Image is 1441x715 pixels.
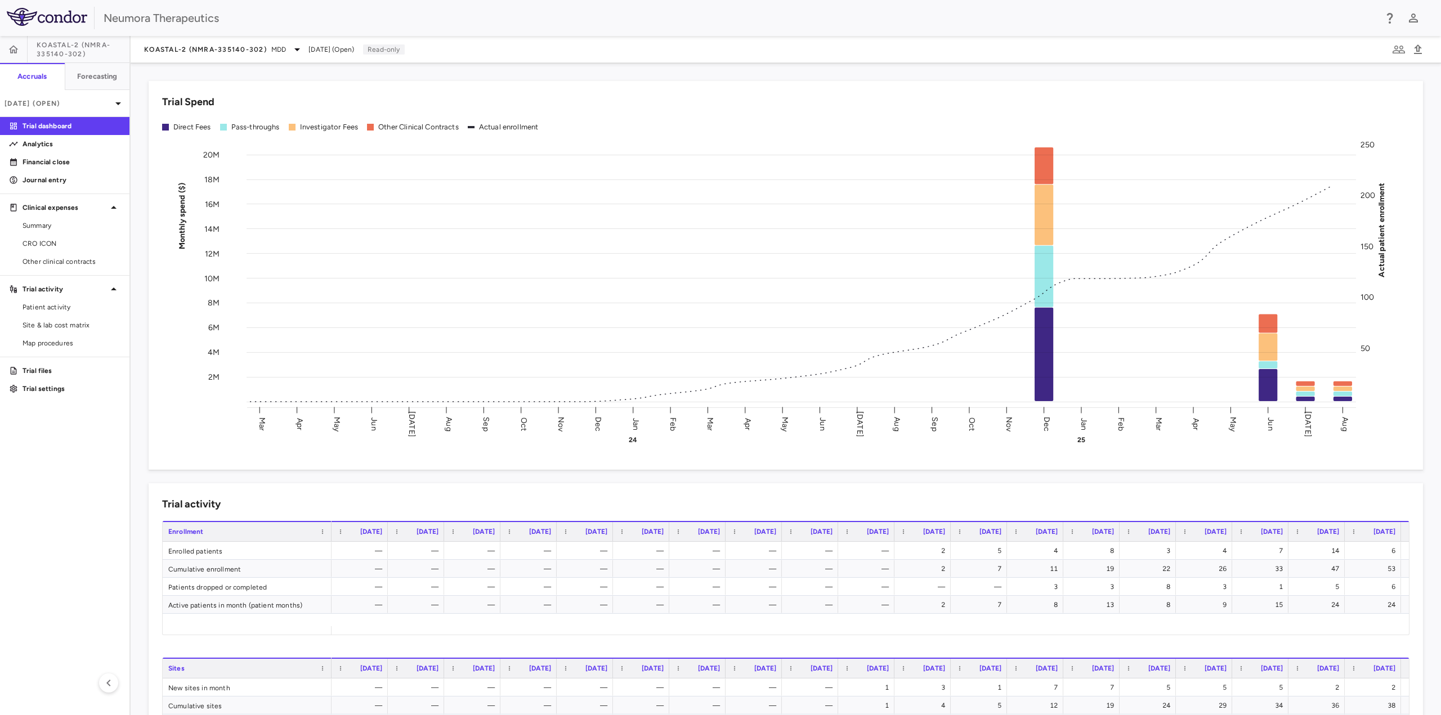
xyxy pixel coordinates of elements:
div: — [342,696,382,714]
div: — [792,542,833,560]
div: — [792,696,833,714]
div: 26 [1186,560,1227,578]
span: Other clinical contracts [23,257,120,267]
tspan: 16M [205,199,220,209]
div: 36 [1299,696,1339,714]
div: — [848,578,889,596]
h6: Accruals [17,71,47,82]
div: 13 [1073,596,1114,614]
text: May [780,416,790,431]
div: Pass-throughs [231,122,280,132]
div: 11 [1017,560,1058,578]
div: — [567,542,607,560]
tspan: 8M [208,298,220,308]
div: 6 [1355,542,1395,560]
span: [DATE] [1092,528,1114,536]
div: — [736,596,776,614]
div: 24 [1355,596,1395,614]
tspan: 100 [1361,293,1374,302]
text: Jan [1079,417,1089,430]
div: Enrolled patients [163,542,332,559]
div: — [398,678,438,696]
div: 34 [1242,696,1283,714]
div: — [679,696,720,714]
div: — [342,578,382,596]
div: — [342,542,382,560]
span: [DATE] [923,664,945,672]
text: [DATE] [855,411,865,437]
div: Direct Fees [173,122,211,132]
text: Feb [668,417,678,430]
div: 47 [1299,560,1339,578]
tspan: 6M [208,323,220,332]
span: Summary [23,221,120,231]
div: — [679,560,720,578]
div: — [454,578,495,596]
text: Mar [705,417,715,430]
span: [DATE] [1373,528,1395,536]
div: — [623,542,664,560]
div: 19 [1073,560,1114,578]
div: — [679,578,720,596]
p: Journal entry [23,175,120,185]
span: [DATE] [585,528,607,536]
tspan: 20M [203,150,220,160]
span: Site & lab cost matrix [23,320,120,330]
div: 12 [1017,696,1058,714]
text: Dec [593,416,603,431]
text: Nov [1004,416,1014,431]
text: Aug [1340,417,1350,431]
span: [DATE] [979,664,1001,672]
span: [DATE] [1036,664,1058,672]
span: [DATE] [642,664,664,672]
text: Apr [295,417,305,430]
span: [DATE] [1036,528,1058,536]
div: — [961,578,1001,596]
span: [DATE] [1205,528,1227,536]
div: Other Clinical Contracts [378,122,459,132]
div: 2 [1355,678,1395,696]
div: 29 [1186,696,1227,714]
div: — [792,578,833,596]
text: Jun [818,417,827,430]
div: 5 [961,542,1001,560]
div: — [398,542,438,560]
span: [DATE] [473,664,495,672]
div: New sites in month [163,678,332,696]
div: 7 [1242,542,1283,560]
tspan: 150 [1361,241,1373,251]
text: [DATE] [1303,411,1313,437]
div: — [623,578,664,596]
div: 22 [1130,560,1170,578]
span: [DATE] [1148,528,1170,536]
div: — [736,578,776,596]
tspan: Actual patient enrollment [1377,182,1386,277]
div: 8 [1017,596,1058,614]
div: — [511,578,551,596]
p: Financial close [23,157,120,167]
span: [DATE] [1261,528,1283,536]
div: 14 [1299,542,1339,560]
div: — [905,578,945,596]
div: — [398,696,438,714]
div: — [679,596,720,614]
span: [DATE] [1148,664,1170,672]
h6: Forecasting [77,71,118,82]
span: [DATE] [867,528,889,536]
span: [DATE] [1317,528,1339,536]
tspan: 2M [208,372,220,382]
span: Patient activity [23,302,120,312]
div: — [511,542,551,560]
div: 4 [1186,542,1227,560]
text: 25 [1077,436,1085,444]
tspan: 200 [1361,191,1375,200]
span: [DATE] [1092,664,1114,672]
div: — [679,678,720,696]
div: — [736,678,776,696]
tspan: 14M [204,224,220,233]
img: logo-full-BYUhSk78.svg [7,8,87,26]
span: [DATE] [642,528,664,536]
text: Oct [519,417,529,430]
div: Active patients in month (patient months) [163,596,332,613]
div: 4 [1017,542,1058,560]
